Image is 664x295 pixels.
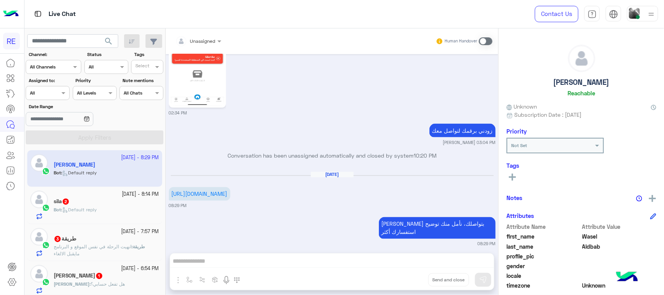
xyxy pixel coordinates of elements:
img: WhatsApp [42,204,50,212]
span: 10:20 PM [413,152,436,159]
img: tab [609,10,618,19]
small: Human Handover [445,38,477,44]
span: Attribute Name [506,223,581,231]
span: Bot [54,207,61,212]
label: Priority [75,77,116,84]
img: hulul-logo.png [613,264,641,291]
span: Unassigned [190,38,215,44]
span: Unknown [582,281,657,290]
p: Conversation has been unassigned automatically and closed by system [169,151,496,160]
a: [URL][DOMAIN_NAME] [172,191,228,197]
div: Select [134,62,149,71]
img: notes [636,195,642,202]
img: defaultAdmin.png [30,191,48,208]
small: 08:29 PM [478,241,496,247]
img: add [649,195,656,202]
img: defaultAdmin.png [568,45,595,72]
span: هل تفعل حسابي؟ [91,281,125,287]
span: [PERSON_NAME] [54,281,89,287]
h5: sila [54,198,70,205]
span: gender [506,262,581,270]
div: RE [3,33,20,49]
p: 22/9/2025, 8:29 PM [169,187,230,201]
span: Attribute Value [582,223,657,231]
h6: [DATE] [311,172,354,177]
button: Apply Filters [26,130,163,144]
span: طريقة [133,244,145,249]
a: Contact Us [535,6,578,22]
h5: [PERSON_NAME] [554,78,610,87]
b: : [54,281,91,287]
h6: Notes [506,194,522,201]
button: Send and close [428,273,469,286]
p: Live Chat [49,9,76,19]
small: [DATE] - 8:14 PM [122,191,159,198]
b: : [131,244,145,249]
label: Note mentions [123,77,163,84]
small: 02:34 PM [169,110,187,116]
h6: Attributes [506,212,534,219]
span: Aldbab [582,242,657,251]
img: defaultAdmin.png [30,228,48,246]
span: null [582,262,657,270]
span: search [104,37,113,46]
label: Tags [134,51,163,58]
small: 08:29 PM [169,203,187,209]
span: 2 [63,198,69,205]
small: [PERSON_NAME] 03:04 PM [443,139,496,146]
b: : [54,207,62,212]
label: Date Range [29,103,116,110]
img: Logo [3,6,19,22]
span: 1 [96,273,102,279]
span: profile_pic [506,252,581,260]
img: WhatsApp [42,278,50,286]
label: Status [87,51,127,58]
small: [DATE] - 6:54 PM [121,265,159,272]
span: 3 [54,236,61,242]
span: first_name [506,232,581,241]
button: search [99,34,118,51]
span: locale [506,272,581,280]
img: defaultAdmin.png [30,265,48,283]
h6: Priority [506,128,527,135]
span: last_name [506,242,581,251]
h6: Tags [506,162,656,169]
img: WhatsApp [42,241,50,249]
b: Not Set [511,142,527,148]
span: انهيت الرحلة في نفس الموقع و البرنامج مايقبل الالغاء [54,244,131,256]
small: [DATE] - 7:57 PM [121,228,159,235]
label: Channel: [29,51,81,58]
h5: طريقة [54,235,76,242]
p: 22/9/2025, 8:29 PM [379,217,496,239]
h6: Reachable [568,90,595,97]
span: timezone [506,281,581,290]
span: Subscription Date : [DATE] [514,111,582,119]
span: Unknown [506,102,537,111]
img: tab [588,10,597,19]
span: null [582,272,657,280]
span: Default reply [62,207,97,212]
p: 19/5/2025, 3:04 PM [429,124,496,137]
img: tab [33,9,43,19]
label: Assigned to: [29,77,69,84]
img: 1443796423656180.jpg [171,11,224,106]
h5: مريم [54,272,103,279]
span: Wasel [582,232,657,241]
a: tab [584,6,600,22]
img: userImage [629,8,640,19]
img: profile [646,9,656,19]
